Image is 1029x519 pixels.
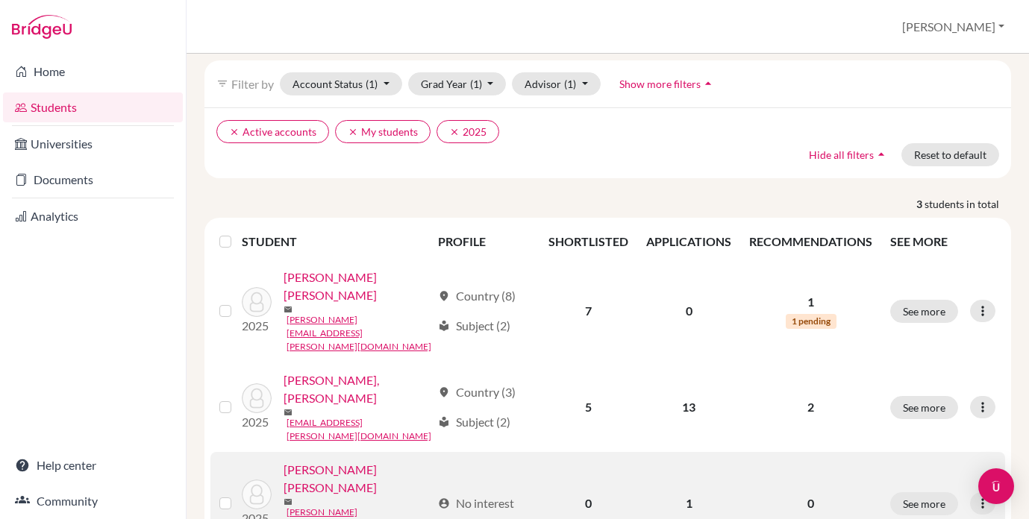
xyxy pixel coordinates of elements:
[619,78,701,90] span: Show more filters
[438,413,510,431] div: Subject (2)
[449,127,460,137] i: clear
[874,147,889,162] i: arrow_drop_up
[335,120,431,143] button: clearMy students
[3,486,183,516] a: Community
[287,313,431,353] a: [PERSON_NAME][EMAIL_ADDRESS][PERSON_NAME][DOMAIN_NAME]
[287,416,431,443] a: [EMAIL_ADDRESS][PERSON_NAME][DOMAIN_NAME]
[242,317,272,335] p: 2025
[978,468,1014,504] div: Open Intercom Messenger
[890,492,958,515] button: See more
[916,196,925,212] strong: 3
[539,362,637,452] td: 5
[216,120,329,143] button: clearActive accounts
[242,383,272,413] img: Rodriguez Hernandez, Andrea
[438,416,450,428] span: local_library
[470,78,482,90] span: (1)
[231,77,274,91] span: Filter by
[3,129,183,159] a: Universities
[749,293,872,311] p: 1
[438,386,450,398] span: location_on
[284,268,431,304] a: [PERSON_NAME] [PERSON_NAME]
[438,383,516,401] div: Country (3)
[229,127,240,137] i: clear
[280,72,402,95] button: Account Status(1)
[890,396,958,419] button: See more
[366,78,378,90] span: (1)
[408,72,507,95] button: Grad Year(1)
[749,494,872,512] p: 0
[438,317,510,335] div: Subject (2)
[607,72,728,95] button: Show more filtersarrow_drop_up
[242,224,429,259] th: STUDENT
[3,92,183,122] a: Students
[242,287,272,317] img: Discua Rodríguez, Emma
[539,259,637,362] td: 7
[3,450,183,480] a: Help center
[637,259,740,362] td: 0
[284,371,431,407] a: [PERSON_NAME], [PERSON_NAME]
[438,494,514,512] div: No interest
[796,143,901,166] button: Hide all filtersarrow_drop_up
[564,78,576,90] span: (1)
[749,398,872,416] p: 2
[809,148,874,161] span: Hide all filters
[438,320,450,332] span: local_library
[438,287,516,305] div: Country (8)
[284,497,293,506] span: mail
[740,224,881,259] th: RECOMMENDATIONS
[701,76,716,91] i: arrow_drop_up
[12,15,72,39] img: Bridge-U
[3,57,183,86] a: Home
[438,497,450,509] span: account_circle
[216,78,228,89] i: filter_list
[901,143,999,166] button: Reset to default
[242,479,272,509] img: Rodriguez Zepeda, Daniel
[284,461,431,497] a: [PERSON_NAME] [PERSON_NAME]
[437,120,499,143] button: clear2025
[284,408,293,417] span: mail
[3,201,183,231] a: Analytics
[3,165,183,195] a: Documents
[637,224,740,259] th: APPLICATIONS
[242,413,272,431] p: 2025
[284,305,293,314] span: mail
[895,13,1011,41] button: [PERSON_NAME]
[539,224,637,259] th: SHORTLISTED
[890,300,958,323] button: See more
[348,127,358,137] i: clear
[512,72,601,95] button: Advisor(1)
[881,224,1005,259] th: SEE MORE
[637,362,740,452] td: 13
[786,314,836,329] span: 1 pending
[925,196,1011,212] span: students in total
[438,290,450,302] span: location_on
[429,224,539,259] th: PROFILE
